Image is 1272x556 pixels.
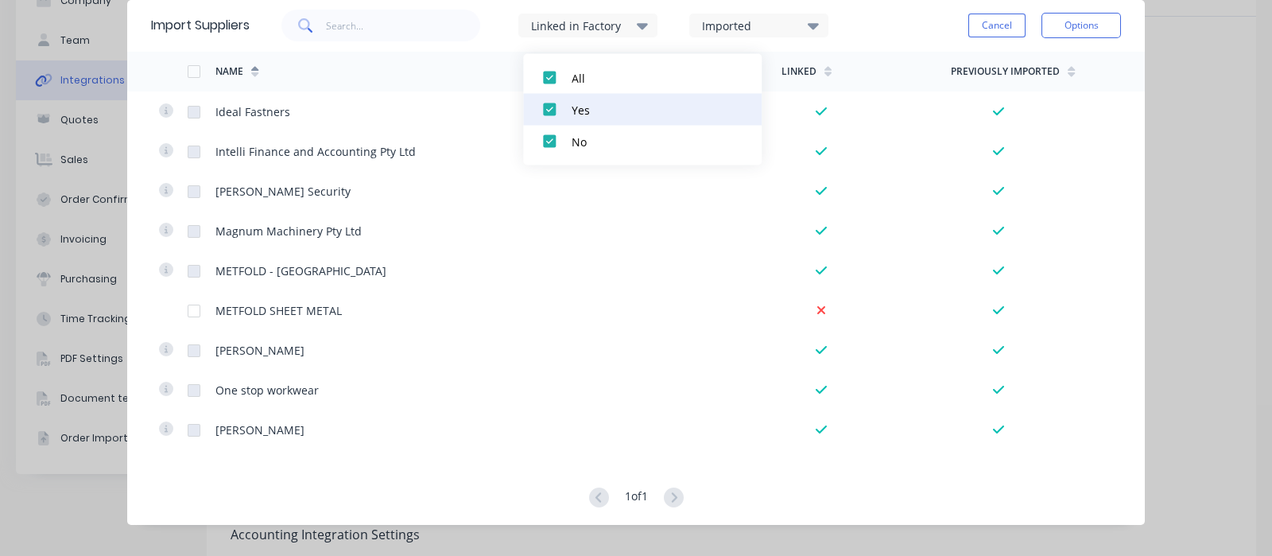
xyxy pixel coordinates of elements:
div: [PERSON_NAME] [215,342,304,359]
div: All [572,69,731,86]
button: Options [1041,13,1121,38]
div: [PERSON_NAME] Security [215,183,351,200]
div: Intelli Finance and Accounting Pty Ltd [215,143,416,160]
div: METFOLD - [GEOGRAPHIC_DATA] [215,262,386,279]
div: 1 of 1 [625,488,648,509]
div: Magnum Machinery Pty Ltd [215,223,362,239]
button: Yes [523,94,762,126]
div: [PERSON_NAME] [215,422,304,438]
div: Previously Imported [951,64,1060,79]
button: All [523,62,762,94]
div: Yes [572,101,731,118]
div: Linked in Factory [531,17,631,34]
div: Import Suppliers [151,16,250,35]
button: No [523,126,762,157]
div: One stop workwear [215,382,319,399]
div: Name [215,64,243,79]
button: Cancel [968,14,1026,37]
div: Ideal Fastners [215,103,290,120]
div: Linked [781,64,816,79]
div: Imported [702,17,802,34]
input: Search... [326,10,481,41]
div: METFOLD SHEET METAL [215,302,342,319]
div: No [572,133,731,150]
